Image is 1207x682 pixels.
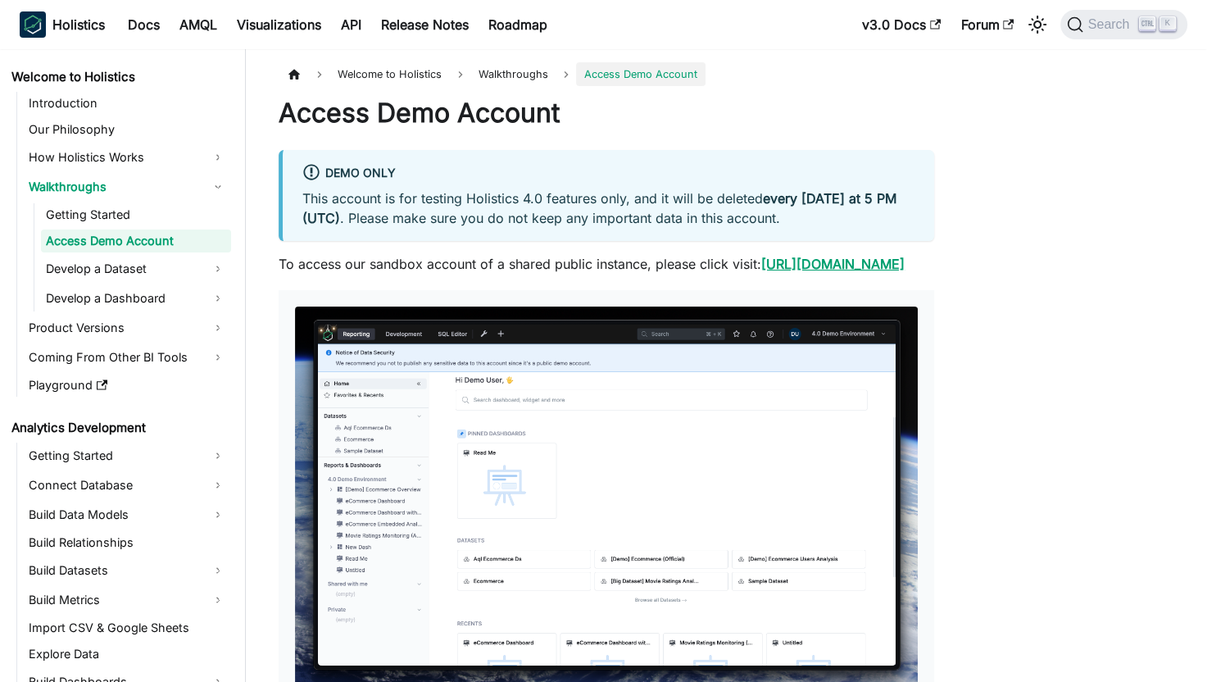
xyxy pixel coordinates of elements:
[24,557,231,584] a: Build Datasets
[279,62,310,86] a: Home page
[227,11,331,38] a: Visualizations
[24,587,231,613] a: Build Metrics
[1060,10,1187,39] button: Search (Ctrl+K)
[371,11,479,38] a: Release Notes
[24,344,231,371] a: Coming From Other BI Tools
[20,11,105,38] a: HolisticsHolistics
[7,416,231,439] a: Analytics Development
[761,256,905,272] a: [URL][DOMAIN_NAME]
[951,11,1023,38] a: Forum
[170,11,227,38] a: AMQL
[24,502,231,528] a: Build Data Models
[24,92,231,115] a: Introduction
[852,11,951,38] a: v3.0 Docs
[52,15,105,34] b: Holistics
[24,144,231,170] a: How Holistics Works
[24,118,231,141] a: Our Philosophy
[24,315,231,341] a: Product Versions
[24,374,231,397] a: Playground
[24,643,231,666] a: Explore Data
[24,174,231,200] a: Walkthroughs
[302,190,896,226] strong: every [DATE] at 5 PM (UTC)
[41,230,231,252] a: Access Demo Account
[302,189,914,228] p: This account is for testing Holistics 4.0 features only, and it will be deleted . Please make sur...
[24,472,231,498] a: Connect Database
[279,62,934,86] nav: Breadcrumbs
[1083,17,1140,32] span: Search
[470,62,556,86] span: Walkthroughs
[41,256,231,282] a: Develop a Dataset
[329,62,450,86] span: Welcome to Holistics
[302,163,914,184] div: Demo Only
[1159,16,1176,31] kbd: K
[279,254,934,274] p: To access our sandbox account of a shared public instance, please click visit:
[576,62,706,86] span: Access Demo Account
[41,203,231,226] a: Getting Started
[7,66,231,89] a: Welcome to Holistics
[479,11,557,38] a: Roadmap
[24,531,231,554] a: Build Relationships
[24,616,231,639] a: Import CSV & Google Sheets
[279,97,934,130] h1: Access Demo Account
[1024,11,1050,38] button: Switch between dark and light mode (currently light mode)
[118,11,170,38] a: Docs
[24,443,231,469] a: Getting Started
[20,11,46,38] img: Holistics
[331,11,371,38] a: API
[41,285,231,311] a: Develop a Dashboard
